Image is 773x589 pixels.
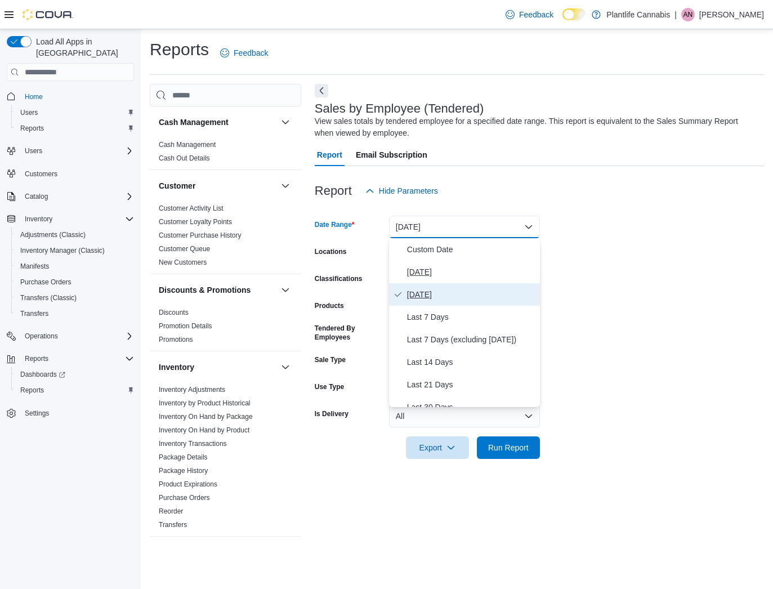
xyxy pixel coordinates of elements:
[159,494,210,502] a: Purchase Orders
[159,218,232,226] a: Customer Loyalty Points
[413,436,462,459] span: Export
[20,329,62,343] button: Operations
[2,328,138,344] button: Operations
[279,179,292,193] button: Customer
[159,258,207,267] span: New Customers
[11,290,138,306] button: Transfers (Classic)
[20,190,52,203] button: Catalog
[159,180,195,191] h3: Customer
[20,167,62,181] a: Customers
[159,521,187,529] a: Transfers
[406,436,469,459] button: Export
[159,362,276,373] button: Inventory
[16,368,134,381] span: Dashboards
[20,309,48,318] span: Transfers
[16,106,42,119] a: Users
[159,154,210,163] span: Cash Out Details
[315,301,344,310] label: Products
[159,453,208,461] a: Package Details
[150,38,209,61] h1: Reports
[159,322,212,330] a: Promotion Details
[159,480,217,488] a: Product Expirations
[20,262,49,271] span: Manifests
[159,426,249,435] span: Inventory On Hand by Product
[389,216,540,238] button: [DATE]
[315,184,352,198] h3: Report
[2,166,138,182] button: Customers
[159,117,276,128] button: Cash Management
[315,324,385,342] label: Tendered By Employees
[681,8,695,21] div: Aditya Nicolis
[16,228,134,242] span: Adjustments (Classic)
[16,122,134,135] span: Reports
[25,146,42,155] span: Users
[25,215,52,224] span: Inventory
[150,383,301,536] div: Inventory
[407,355,535,369] span: Last 14 Days
[11,274,138,290] button: Purchase Orders
[159,507,183,516] span: Reorder
[407,288,535,301] span: [DATE]
[159,141,216,149] a: Cash Management
[279,283,292,297] button: Discounts & Promotions
[20,370,65,379] span: Dashboards
[20,212,57,226] button: Inventory
[159,413,253,421] a: Inventory On Hand by Package
[11,306,138,322] button: Transfers
[20,124,44,133] span: Reports
[16,307,134,320] span: Transfers
[159,180,276,191] button: Customer
[159,520,187,529] span: Transfers
[159,117,229,128] h3: Cash Management
[20,352,53,365] button: Reports
[20,278,72,287] span: Purchase Orders
[389,405,540,427] button: All
[234,47,268,59] span: Feedback
[2,351,138,367] button: Reports
[11,367,138,382] a: Dashboards
[315,220,355,229] label: Date Range
[16,260,53,273] a: Manifests
[159,466,208,475] span: Package History
[407,243,535,256] span: Custom Date
[159,399,251,408] span: Inventory by Product Historical
[11,121,138,136] button: Reports
[25,192,48,201] span: Catalog
[2,189,138,204] button: Catalog
[16,260,134,273] span: Manifests
[315,355,346,364] label: Sale Type
[25,92,43,101] span: Home
[488,442,529,453] span: Run Report
[159,467,208,475] a: Package History
[20,144,134,158] span: Users
[16,383,48,397] a: Reports
[20,407,53,420] a: Settings
[20,144,47,158] button: Users
[16,275,134,289] span: Purchase Orders
[2,211,138,227] button: Inventory
[699,8,764,21] p: [PERSON_NAME]
[159,547,186,558] h3: Loyalty
[20,329,134,343] span: Operations
[407,378,535,391] span: Last 21 Days
[159,245,210,253] a: Customer Queue
[16,383,134,397] span: Reports
[11,227,138,243] button: Adjustments (Classic)
[16,122,48,135] a: Reports
[16,244,134,257] span: Inventory Manager (Classic)
[159,244,210,253] span: Customer Queue
[32,36,134,59] span: Load All Apps in [GEOGRAPHIC_DATA]
[159,507,183,515] a: Reorder
[379,185,438,197] span: Hide Parameters
[150,138,301,169] div: Cash Management
[501,3,558,26] a: Feedback
[606,8,670,21] p: Plantlife Cannabis
[150,202,301,274] div: Customer
[159,426,249,434] a: Inventory On Hand by Product
[356,144,427,166] span: Email Subscription
[20,352,134,365] span: Reports
[20,212,134,226] span: Inventory
[562,8,586,20] input: Dark Mode
[20,108,38,117] span: Users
